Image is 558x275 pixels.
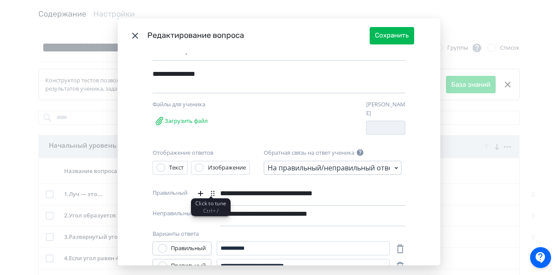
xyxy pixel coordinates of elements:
[153,209,194,223] label: Неправильный
[153,230,199,238] label: Варианты ответа
[153,45,405,61] div: Текст вопроса
[171,244,206,253] div: Правильный
[169,163,184,172] div: Текст
[153,189,187,202] label: Правильный
[268,163,390,173] div: На правильный/неправильный ответы
[370,27,414,44] button: Сохранить
[153,149,213,157] label: Отображение ответов
[264,149,354,157] label: Обратная связь на ответ ученика
[366,100,405,117] label: [PERSON_NAME]
[153,100,244,109] div: Файлы для ученика
[171,261,206,270] div: Правильный
[118,18,440,266] div: Modal
[208,163,246,172] div: Изображение
[147,30,370,41] div: Редактирование вопроса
